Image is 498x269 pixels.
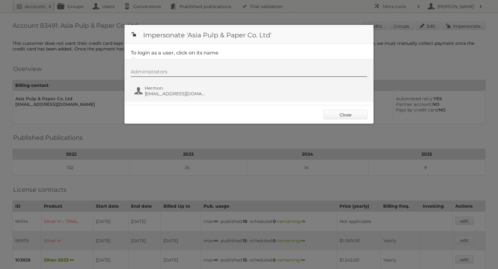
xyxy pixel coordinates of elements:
[131,69,367,77] div: Administrators
[145,85,205,91] span: Hermon
[125,25,374,44] h1: Impersonate 'Asia Pulp & Paper Co. Ltd'
[145,91,205,97] span: [EMAIL_ADDRESS][DOMAIN_NAME]
[131,50,218,56] legend: To login as a user, click on its name
[134,85,207,97] button: Hermon [EMAIL_ADDRESS][DOMAIN_NAME]
[324,110,367,119] a: Close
